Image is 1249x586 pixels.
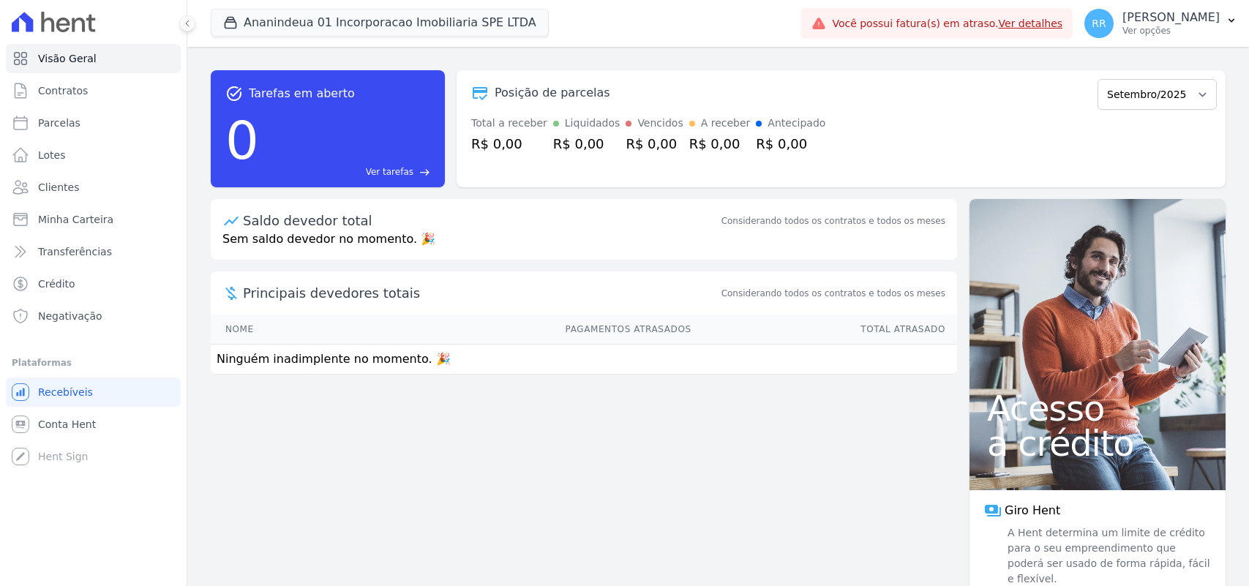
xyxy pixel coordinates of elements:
[565,116,620,131] div: Liquidados
[768,116,825,131] div: Antecipado
[6,301,181,331] a: Negativação
[243,283,719,303] span: Principais devedores totais
[6,205,181,234] a: Minha Carteira
[38,116,80,130] span: Parcelas
[366,165,413,179] span: Ver tarefas
[1005,502,1060,519] span: Giro Hent
[999,18,1063,29] a: Ver detalhes
[701,116,751,131] div: A receber
[38,83,88,98] span: Contratos
[692,315,957,345] th: Total Atrasado
[6,140,181,170] a: Lotes
[265,165,430,179] a: Ver tarefas east
[689,134,751,154] div: R$ 0,00
[721,214,945,228] div: Considerando todos os contratos e todos os meses
[6,44,181,73] a: Visão Geral
[38,277,75,291] span: Crédito
[38,51,97,66] span: Visão Geral
[987,391,1208,426] span: Acesso
[344,315,691,345] th: Pagamentos Atrasados
[225,85,243,102] span: task_alt
[495,84,610,102] div: Posição de parcelas
[249,85,355,102] span: Tarefas em aberto
[6,108,181,138] a: Parcelas
[637,116,683,131] div: Vencidos
[38,417,96,432] span: Conta Hent
[38,244,112,259] span: Transferências
[6,410,181,439] a: Conta Hent
[38,148,66,162] span: Lotes
[243,211,719,230] div: Saldo devedor total
[6,76,181,105] a: Contratos
[211,345,957,375] td: Ninguém inadimplente no momento. 🎉
[1073,3,1249,44] button: RR [PERSON_NAME] Ver opções
[12,354,175,372] div: Plataformas
[1122,10,1220,25] p: [PERSON_NAME]
[6,237,181,266] a: Transferências
[987,426,1208,461] span: a crédito
[38,180,79,195] span: Clientes
[6,377,181,407] a: Recebíveis
[1092,18,1106,29] span: RR
[38,309,102,323] span: Negativação
[553,134,620,154] div: R$ 0,00
[6,269,181,298] a: Crédito
[211,9,549,37] button: Ananindeua 01 Incorporacao Imobiliaria SPE LTDA
[211,315,344,345] th: Nome
[38,212,113,227] span: Minha Carteira
[721,287,945,300] span: Considerando todos os contratos e todos os meses
[211,230,957,260] p: Sem saldo devedor no momento. 🎉
[225,102,259,179] div: 0
[471,134,547,154] div: R$ 0,00
[6,173,181,202] a: Clientes
[38,385,93,399] span: Recebíveis
[1122,25,1220,37] p: Ver opções
[756,134,825,154] div: R$ 0,00
[832,16,1062,31] span: Você possui fatura(s) em atraso.
[419,167,430,178] span: east
[471,116,547,131] div: Total a receber
[626,134,683,154] div: R$ 0,00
